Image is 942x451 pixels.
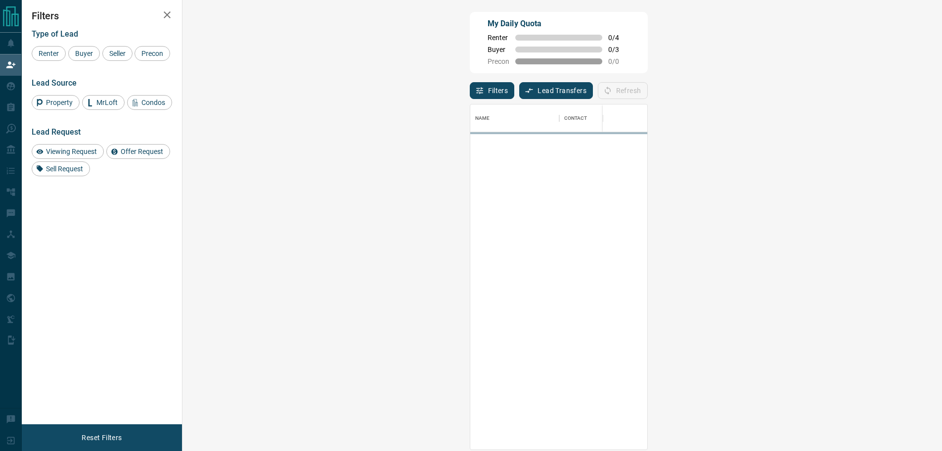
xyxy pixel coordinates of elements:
[35,50,62,57] span: Renter
[32,127,81,137] span: Lead Request
[43,165,87,173] span: Sell Request
[519,82,593,99] button: Lead Transfers
[32,161,90,176] div: Sell Request
[470,82,515,99] button: Filters
[32,78,77,88] span: Lead Source
[32,144,104,159] div: Viewing Request
[102,46,133,61] div: Seller
[135,46,170,61] div: Precon
[608,46,630,53] span: 0 / 3
[32,29,78,39] span: Type of Lead
[75,429,128,446] button: Reset Filters
[106,50,129,57] span: Seller
[608,57,630,65] span: 0 / 0
[138,50,167,57] span: Precon
[488,57,509,65] span: Precon
[488,46,509,53] span: Buyer
[43,148,100,155] span: Viewing Request
[82,95,125,110] div: MrLoft
[72,50,96,57] span: Buyer
[488,18,630,30] p: My Daily Quota
[475,104,490,132] div: Name
[564,104,587,132] div: Contact
[32,10,172,22] h2: Filters
[32,46,66,61] div: Renter
[117,148,167,155] span: Offer Request
[106,144,170,159] div: Offer Request
[559,104,638,132] div: Contact
[138,99,169,106] span: Condos
[32,95,80,110] div: Property
[93,99,121,106] span: MrLoft
[488,34,509,42] span: Renter
[43,99,76,106] span: Property
[68,46,100,61] div: Buyer
[470,104,559,132] div: Name
[608,34,630,42] span: 0 / 4
[127,95,172,110] div: Condos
